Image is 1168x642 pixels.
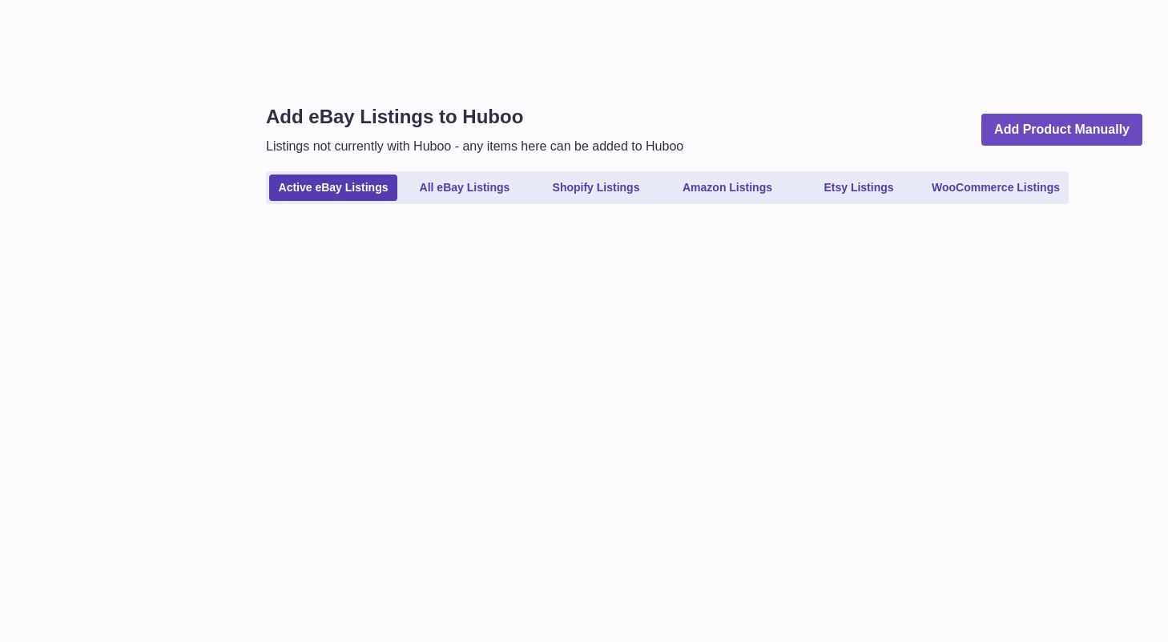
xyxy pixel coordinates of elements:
a: Shopify Listings [532,175,660,201]
a: WooCommerce Listings [926,175,1065,201]
a: Add Product Manually [981,114,1142,146]
h1: Add eBay Listings to Huboo [266,104,683,130]
a: Active eBay Listings [269,175,397,201]
a: Amazon Listings [663,175,791,201]
a: Etsy Listings [795,175,923,201]
a: All eBay Listings [401,175,529,201]
p: Listings not currently with Huboo - any items here can be added to Huboo [266,138,683,155]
